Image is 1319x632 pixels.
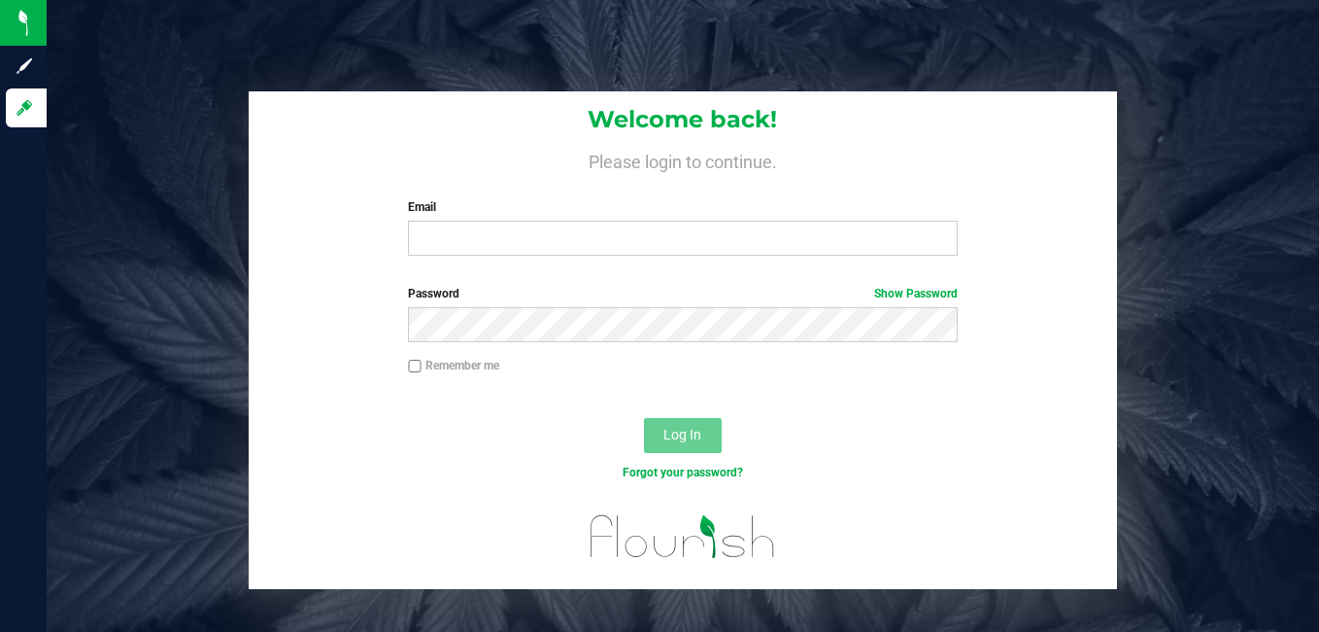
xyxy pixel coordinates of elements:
[15,56,34,76] inline-svg: Sign up
[249,107,1116,132] h1: Welcome back!
[644,418,722,453] button: Log In
[249,148,1116,171] h4: Please login to continue.
[15,98,34,118] inline-svg: Log in
[408,360,422,373] input: Remember me
[663,427,701,442] span: Log In
[874,287,958,300] a: Show Password
[623,466,743,479] a: Forgot your password?
[574,502,791,572] img: flourish_logo.svg
[408,287,459,300] span: Password
[408,198,958,216] label: Email
[408,357,499,374] label: Remember me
